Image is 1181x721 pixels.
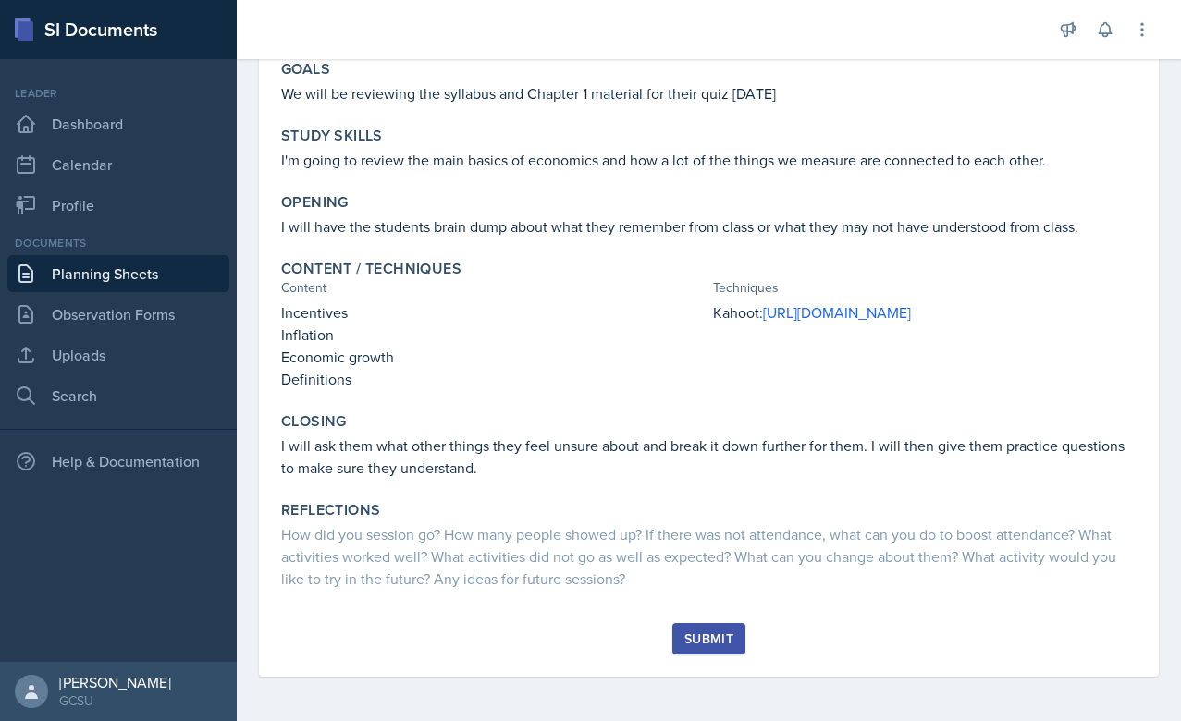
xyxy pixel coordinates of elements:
[713,301,1138,324] p: Kahoot:
[59,673,171,691] div: [PERSON_NAME]
[763,302,911,323] a: [URL][DOMAIN_NAME]
[281,278,706,298] div: Content
[281,523,1137,590] div: How did you session go? How many people showed up? If there was not attendance, what can you do t...
[281,346,706,368] p: Economic growth
[281,127,383,145] label: Study Skills
[672,623,745,654] button: Submit
[7,255,229,292] a: Planning Sheets
[59,691,171,710] div: GCSU
[7,105,229,142] a: Dashboard
[281,193,349,212] label: Opening
[281,434,1137,479] p: I will ask them what other things they feel unsure about and break it down further for them. I wi...
[281,412,347,431] label: Closing
[281,501,380,519] label: Reflections
[281,82,1137,104] p: We will be reviewing the syllabus and Chapter 1 material for their quiz [DATE]
[281,324,706,346] p: Inflation
[281,60,330,79] label: Goals
[281,260,461,278] label: Content / Techniques
[7,146,229,183] a: Calendar
[7,336,229,373] a: Uploads
[7,187,229,224] a: Profile
[281,301,706,324] p: Incentives
[281,149,1137,171] p: I'm going to review the main basics of economics and how a lot of the things we measure are conne...
[713,278,1138,298] div: Techniques
[281,368,706,390] p: Definitions
[281,215,1137,238] p: I will have the students brain dump about what they remember from class or what they may not have...
[7,377,229,414] a: Search
[7,296,229,333] a: Observation Forms
[7,235,229,251] div: Documents
[7,85,229,102] div: Leader
[684,631,733,646] div: Submit
[7,443,229,480] div: Help & Documentation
